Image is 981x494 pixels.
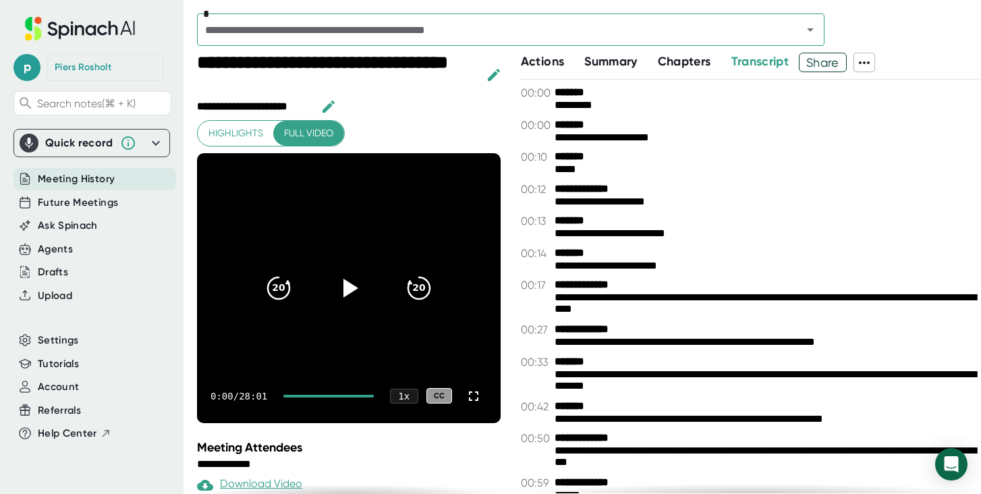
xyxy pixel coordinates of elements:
[658,53,711,71] button: Chapters
[13,54,40,81] span: p
[584,54,637,69] span: Summary
[521,247,551,260] span: 00:14
[801,20,820,39] button: Open
[521,86,551,99] span: 00:00
[521,400,551,413] span: 00:42
[521,150,551,163] span: 00:10
[198,121,274,146] button: Highlights
[38,426,97,441] span: Help Center
[521,432,551,445] span: 00:50
[521,119,551,132] span: 00:00
[38,218,98,234] button: Ask Spinach
[800,51,846,74] span: Share
[521,54,564,69] span: Actions
[390,389,418,404] div: 1 x
[38,333,79,348] button: Settings
[521,215,551,227] span: 00:13
[658,54,711,69] span: Chapters
[521,356,551,368] span: 00:33
[38,195,118,211] button: Future Meetings
[273,121,344,146] button: Full video
[55,61,111,74] div: Piers Rosholt
[197,440,504,455] div: Meeting Attendees
[38,403,81,418] button: Referrals
[731,54,789,69] span: Transcript
[38,242,73,257] button: Agents
[426,388,452,404] div: CC
[38,288,72,304] button: Upload
[731,53,789,71] button: Transcript
[521,183,551,196] span: 00:12
[584,53,637,71] button: Summary
[38,171,115,187] button: Meeting History
[197,477,302,493] div: Download Video
[284,125,333,142] span: Full video
[37,97,136,110] span: Search notes (⌘ + K)
[38,356,79,372] button: Tutorials
[521,323,551,336] span: 00:27
[521,279,551,292] span: 00:17
[20,130,164,157] div: Quick record
[521,53,564,71] button: Actions
[38,426,111,441] button: Help Center
[38,379,79,395] button: Account
[799,53,847,72] button: Share
[935,448,968,481] div: Open Intercom Messenger
[211,391,267,402] div: 0:00 / 28:01
[521,476,551,489] span: 00:59
[45,136,113,150] div: Quick record
[38,265,68,280] button: Drafts
[208,125,263,142] span: Highlights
